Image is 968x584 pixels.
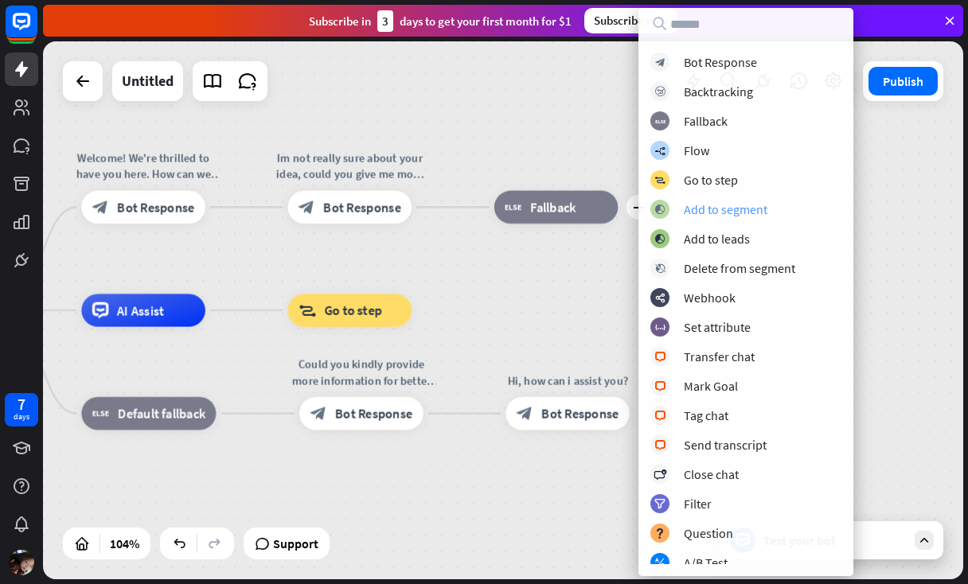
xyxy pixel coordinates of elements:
div: Transfer chat [684,348,755,364]
i: builder_tree [654,146,665,156]
div: Mark Goal [684,378,738,394]
div: Tag chat [684,407,728,423]
div: Backtracking [684,84,753,99]
i: block_fallback [505,199,522,216]
i: block_ab_testing [655,558,665,568]
i: block_set_attribute [655,322,665,333]
div: 104% [105,531,144,556]
div: Filter [684,496,712,512]
div: Add to leads [684,231,750,247]
div: Welcome! We're thrilled to have you here. How can we assist you [DATE]? [69,150,218,182]
div: Set attribute [684,319,751,335]
i: block_goto [299,302,316,319]
i: block_livechat [654,381,666,391]
i: block_backtracking [655,87,665,97]
div: Close chat [684,466,739,482]
i: block_livechat [654,411,666,421]
i: block_add_to_segment [654,234,665,244]
div: A/B Test [684,555,728,570]
i: block_goto [654,175,665,185]
div: Webhook [684,290,736,306]
div: Flow [684,142,709,158]
i: block_add_to_segment [654,204,665,215]
div: Go to step [684,172,738,188]
i: block_bot_response [655,57,665,68]
i: block_bot_response [92,199,109,216]
i: webhooks [655,293,665,303]
i: block_bot_response [299,199,315,216]
span: Bot Response [323,199,400,216]
div: Untitled [122,61,174,101]
span: Default fallback [118,405,205,422]
span: Bot Response [541,405,619,422]
button: Publish [868,67,938,95]
i: block_bot_response [517,405,533,422]
span: Bot Response [117,199,194,216]
i: block_livechat [654,440,666,450]
div: Could you kindly provide more information for better understanding? [287,356,436,388]
div: Bot Response [684,54,757,70]
span: Go to step [324,302,382,319]
div: Subscribe now [584,8,677,33]
i: plus [633,201,646,213]
i: block_bot_response [310,405,327,422]
i: block_fallback [655,116,665,127]
span: Support [273,531,318,556]
div: Send transcript [684,437,767,453]
div: Hi, how can i assist you? [494,372,642,389]
div: Im not really sure about your idea, could you give me more example? [275,150,424,182]
div: Subscribe in days to get your first month for $1 [309,10,572,32]
div: Add to segment [684,201,767,217]
i: block_delete_from_segment [655,263,665,274]
i: block_fallback [92,405,110,422]
i: block_question [655,528,665,539]
div: 7 [18,397,25,411]
span: Bot Response [335,405,412,422]
div: Fallback [684,113,728,129]
div: Delete from segment [684,260,795,276]
div: 3 [377,10,393,32]
i: block_livechat [654,352,666,362]
span: AI Assist [117,302,164,319]
button: Open LiveChat chat widget [13,6,60,54]
i: block_close_chat [654,469,666,480]
div: Question [684,525,733,541]
i: filter [654,499,665,509]
div: days [14,411,29,422]
span: Fallback [530,199,576,216]
a: 7 days [5,393,38,426]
